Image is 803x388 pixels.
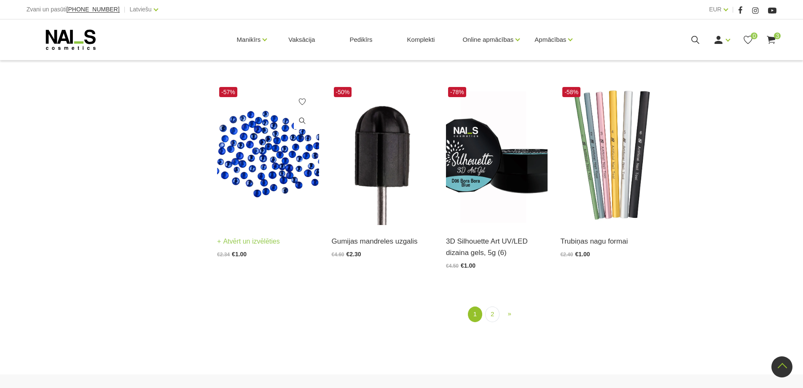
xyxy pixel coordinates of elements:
span: €4.60 [332,252,344,258]
span: -58% [562,87,580,97]
img: Noturīgs mākslas gels, kas paredzēts apjoma dizainu veidošanai. 10 sulīgu toņu kompozīcija piedāv... [446,85,548,225]
a: 3D Silhouette Art UV/LED dizaina gels, 5g (6) [446,236,548,258]
span: | [124,4,126,15]
a: Gumijas mandreles uzgalis [332,236,433,247]
span: €1.00 [232,251,247,258]
span: -57% [219,87,237,97]
a: Online apmācības [462,23,513,57]
a: Komplekti [400,19,442,60]
span: -78% [448,87,466,97]
span: €1.00 [575,251,590,258]
a: 0 [743,35,753,45]
img: Dažādu krāsu akmentiņi dizainu veidošanai. Izcilai noturībai akmentiņus līmēt ar Nai_s Cosmetics ... [217,85,319,225]
span: | [732,4,734,15]
img: Description [560,85,662,225]
a: [PHONE_NUMBER] [67,6,120,13]
a: Apmācības [534,23,566,57]
span: €2.40 [560,252,573,258]
span: -50% [334,87,352,97]
a: 2 [485,307,500,322]
a: 1 [468,307,482,322]
nav: catalog-product-list [217,307,776,322]
a: Next [502,307,516,321]
img: Frēzes uzgaļi ātrai un efektīvai gēla un gēllaku noņemšanai, aparāta manikīra un aparāta pedikīra... [332,85,433,225]
div: Zvani un pasūti [27,4,120,15]
a: Trubiņas nagu formai [560,236,662,247]
span: » [508,310,511,317]
span: €4.50 [446,263,459,269]
a: Latviešu [130,4,152,14]
span: €1.00 [461,262,475,269]
span: €2.34 [217,252,230,258]
span: 3 [774,33,781,39]
a: 3 [766,35,776,45]
a: Atvērt un izvēlēties [217,236,280,247]
span: 0 [751,33,757,39]
a: Pedikīrs [343,19,379,60]
span: €2.30 [346,251,361,258]
a: EUR [709,4,722,14]
a: Manikīrs [237,23,261,57]
a: Vaksācija [282,19,322,60]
